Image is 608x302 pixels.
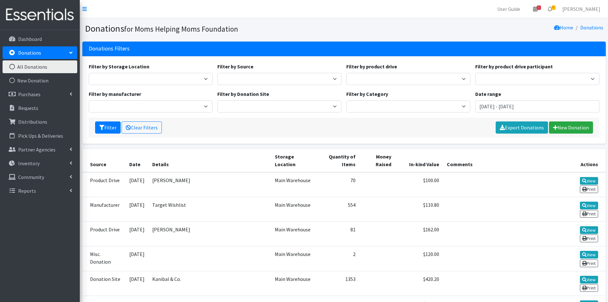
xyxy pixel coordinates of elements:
[3,4,77,26] img: HumanEssentials
[496,121,548,134] a: Export Donations
[95,121,121,134] button: Filter
[315,197,359,221] td: 554
[89,45,130,52] h3: Donations Filters
[315,149,359,172] th: Quantity of Items
[552,5,556,10] span: 6
[315,222,359,246] td: 81
[580,259,598,267] a: Print
[271,197,315,221] td: Main Warehouse
[554,24,573,31] a: Home
[82,271,125,296] td: Donation Site
[580,185,598,193] a: Print
[580,226,598,234] a: View
[580,202,598,209] a: View
[148,149,271,172] th: Details
[217,90,269,98] label: Filter by Donation Site
[18,146,56,153] p: Partner Agencies
[89,90,141,98] label: Filter by manufacturer
[125,197,148,221] td: [DATE]
[475,90,501,98] label: Date range
[395,197,443,221] td: $110.80
[315,172,359,197] td: 70
[528,3,543,15] a: 1
[124,24,238,34] small: for Moms Helping Moms Foundation
[85,23,342,34] h1: Donations
[271,271,315,296] td: Main Warehouse
[148,271,271,296] td: Kanibal & Co.
[3,88,77,101] a: Purchases
[359,149,395,172] th: Money Raised
[3,74,77,87] a: New Donation
[271,222,315,246] td: Main Warehouse
[3,115,77,128] a: Distributions
[475,63,553,70] label: Filter by product drive participant
[315,246,359,271] td: 2
[125,222,148,246] td: [DATE]
[549,121,593,134] a: New Donation
[346,63,397,70] label: Filter by product drive
[395,271,443,296] td: $420.20
[82,246,125,271] td: Misc. Donation
[580,235,598,242] a: Print
[125,271,148,296] td: [DATE]
[475,100,599,112] input: January 1, 2011 - December 31, 2011
[3,46,77,59] a: Donations
[82,197,125,221] td: Manufacturer
[580,210,598,218] a: Print
[580,284,598,292] a: Print
[271,246,315,271] td: Main Warehouse
[492,3,525,15] a: User Guide
[3,157,77,170] a: Inventory
[125,172,148,197] td: [DATE]
[148,197,271,221] td: Target Wishlist
[580,251,598,259] a: View
[3,171,77,183] a: Community
[18,105,38,111] p: Requests
[82,222,125,246] td: Product Drive
[125,149,148,172] th: Date
[3,60,77,73] a: All Donations
[3,33,77,45] a: Dashboard
[148,172,271,197] td: [PERSON_NAME]
[18,188,36,194] p: Reports
[271,172,315,197] td: Main Warehouse
[3,129,77,142] a: Pick Ups & Deliveries
[580,276,598,283] a: View
[3,102,77,114] a: Requests
[580,24,603,31] a: Donations
[148,222,271,246] td: [PERSON_NAME]
[18,50,41,56] p: Donations
[580,177,598,185] a: View
[395,172,443,197] td: $100.00
[18,91,41,97] p: Purchases
[443,149,562,172] th: Comments
[346,90,388,98] label: Filter by Category
[217,63,253,70] label: Filter by Source
[395,246,443,271] td: $120.00
[557,3,605,15] a: [PERSON_NAME]
[122,121,162,134] a: Clear Filters
[395,149,443,172] th: In-kind Value
[18,119,47,125] p: Distributions
[315,271,359,296] td: 1353
[125,246,148,271] td: [DATE]
[543,3,557,15] a: 6
[562,149,606,172] th: Actions
[3,184,77,197] a: Reports
[18,160,40,166] p: Inventory
[82,149,125,172] th: Source
[18,174,44,180] p: Community
[18,133,63,139] p: Pick Ups & Deliveries
[395,222,443,246] td: $162.00
[3,143,77,156] a: Partner Agencies
[89,63,149,70] label: Filter by Storage Location
[18,36,42,42] p: Dashboard
[537,5,541,10] span: 1
[82,172,125,197] td: Product Drive
[271,149,315,172] th: Storage Location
